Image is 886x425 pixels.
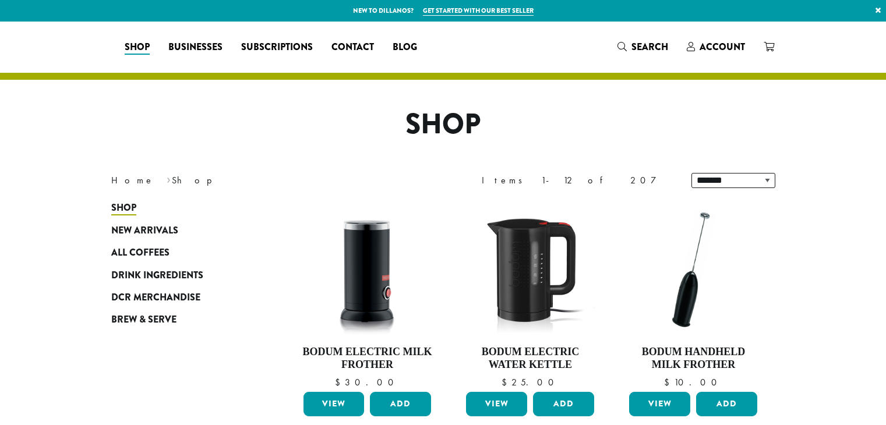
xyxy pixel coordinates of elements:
[696,392,757,416] button: Add
[423,6,534,16] a: Get started with our best seller
[303,392,365,416] a: View
[700,40,745,54] span: Account
[335,376,399,388] bdi: 30.00
[463,203,597,337] img: DP3955.01.png
[502,376,511,388] span: $
[626,203,760,337] img: DP3927.01-002.png
[111,286,251,309] a: DCR Merchandise
[115,38,159,56] a: Shop
[241,40,313,55] span: Subscriptions
[111,246,170,260] span: All Coffees
[111,268,203,283] span: Drink Ingredients
[664,376,722,388] bdi: 10.00
[111,197,251,219] a: Shop
[125,40,150,55] span: Shop
[533,392,594,416] button: Add
[664,376,674,388] span: $
[335,376,345,388] span: $
[111,174,154,186] a: Home
[111,219,251,242] a: New Arrivals
[167,169,171,187] span: ›
[111,309,251,331] a: Brew & Serve
[301,346,435,371] h4: Bodum Electric Milk Frother
[111,242,251,264] a: All Coffees
[111,173,426,187] nav: Breadcrumb
[608,37,677,56] a: Search
[626,203,760,387] a: Bodum Handheld Milk Frother $10.00
[103,108,784,141] h1: Shop
[482,173,674,187] div: Items 1-12 of 207
[111,313,177,327] span: Brew & Serve
[111,224,178,238] span: New Arrivals
[301,203,435,387] a: Bodum Electric Milk Frother $30.00
[111,264,251,286] a: Drink Ingredients
[631,40,668,54] span: Search
[168,40,223,55] span: Businesses
[463,346,597,371] h4: Bodum Electric Water Kettle
[626,346,760,371] h4: Bodum Handheld Milk Frother
[111,291,200,305] span: DCR Merchandise
[370,392,431,416] button: Add
[629,392,690,416] a: View
[502,376,559,388] bdi: 25.00
[463,203,597,387] a: Bodum Electric Water Kettle $25.00
[466,392,527,416] a: View
[111,201,136,215] span: Shop
[393,40,417,55] span: Blog
[331,40,374,55] span: Contact
[300,203,434,337] img: DP3954.01-002.png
